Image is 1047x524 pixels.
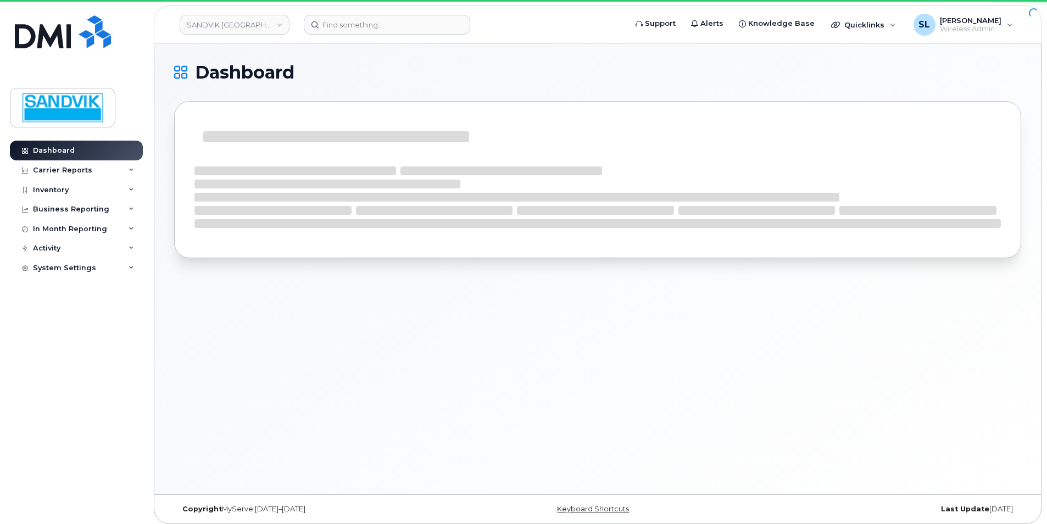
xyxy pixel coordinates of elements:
div: [DATE] [739,505,1021,514]
strong: Copyright [182,505,222,513]
span: Dashboard [195,64,294,81]
strong: Last Update [941,505,989,513]
div: MyServe [DATE]–[DATE] [174,505,456,514]
a: Keyboard Shortcuts [557,505,629,513]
